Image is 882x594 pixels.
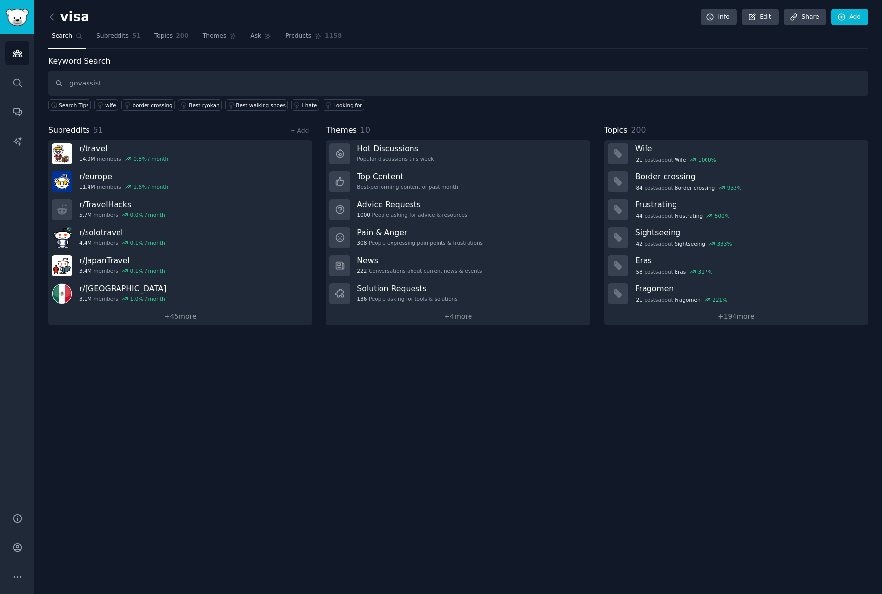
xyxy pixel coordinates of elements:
h3: Wife [635,143,861,154]
a: r/TravelHacks5.7Mmembers0.0% / month [48,196,312,224]
span: 10 [360,125,370,135]
a: r/JapanTravel3.4Mmembers0.1% / month [48,252,312,280]
span: 3.1M [79,295,92,302]
div: Popular discussions this week [357,155,434,162]
a: Ask [247,28,275,49]
span: Subreddits [48,124,90,137]
span: 51 [93,125,103,135]
h3: Eras [635,255,861,266]
span: Topics [604,124,628,137]
a: wife [94,99,118,111]
a: Subreddits51 [93,28,144,49]
span: Frustrating [675,212,703,219]
h3: Pain & Anger [357,227,483,238]
span: 1158 [325,32,342,41]
h3: r/ JapanTravel [79,255,165,266]
label: Keyword Search [48,57,110,66]
span: Themes [326,124,357,137]
span: Search Tips [59,102,89,109]
span: Eras [675,268,686,275]
a: Looking for [323,99,364,111]
div: post s about [635,267,714,276]
h2: visa [48,9,89,25]
a: + Add [290,127,309,134]
div: People asking for tools & solutions [357,295,457,302]
a: r/solotravel4.4Mmembers0.1% / month [48,224,312,252]
button: Search Tips [48,99,91,111]
h3: Sightseeing [635,227,861,238]
h3: News [357,255,482,266]
img: travel [52,143,72,164]
div: members [79,267,165,274]
img: europe [52,171,72,192]
span: Sightseeing [675,240,705,247]
span: Products [285,32,311,41]
a: News222Conversations about current news & events [326,252,590,280]
a: Advice Requests1000People asking for advice & resources [326,196,590,224]
span: 200 [176,32,189,41]
img: JapanTravel [52,255,72,276]
div: post s about [635,239,733,248]
a: r/travel14.0Mmembers0.8% / month [48,140,312,168]
span: Border crossing [675,184,715,191]
a: Sightseeing42postsaboutSightseeing333% [604,224,868,252]
a: +194more [604,308,868,325]
div: 0.1 % / month [130,239,165,246]
div: post s about [635,183,743,192]
h3: Hot Discussions [357,143,434,154]
a: Border crossing84postsaboutBorder crossing933% [604,168,868,196]
span: Fragomen [675,296,700,303]
div: 221 % [712,296,727,303]
h3: Solution Requests [357,283,457,294]
h3: r/ europe [79,171,168,182]
a: Themes [199,28,240,49]
a: border crossing [121,99,175,111]
div: Best walking shoes [236,102,286,109]
a: Best walking shoes [225,99,288,111]
a: Wife21postsaboutWife1000% [604,140,868,168]
a: Frustrating44postsaboutFrustrating500% [604,196,868,224]
div: 333 % [717,240,732,247]
div: members [79,295,166,302]
div: 0.8 % / month [133,155,168,162]
div: People expressing pain points & frustrations [357,239,483,246]
span: Themes [203,32,227,41]
div: 1.0 % / month [130,295,165,302]
a: Products1158 [282,28,345,49]
span: 58 [636,268,642,275]
a: Hot DiscussionsPopular discussions this week [326,140,590,168]
div: Best-performing content of past month [357,183,458,190]
input: Keyword search in audience [48,71,868,96]
div: 1.6 % / month [133,183,168,190]
a: Search [48,28,86,49]
span: 21 [636,296,642,303]
div: members [79,155,168,162]
div: 1000 % [698,156,716,163]
h3: Frustrating [635,199,861,210]
span: 84 [636,184,642,191]
span: 222 [357,267,367,274]
div: 0.1 % / month [130,267,165,274]
a: Best ryokan [178,99,222,111]
span: 11.4M [79,183,95,190]
div: 933 % [727,184,742,191]
div: 0.0 % / month [130,211,165,218]
span: 1000 [357,211,370,218]
a: r/[GEOGRAPHIC_DATA]3.1Mmembers1.0% / month [48,280,312,308]
h3: r/ [GEOGRAPHIC_DATA] [79,283,166,294]
h3: Top Content [357,171,458,182]
div: 317 % [698,268,713,275]
span: 42 [636,240,642,247]
span: Subreddits [96,32,129,41]
span: Search [52,32,72,41]
span: 136 [357,295,367,302]
a: Edit [742,9,779,26]
div: border crossing [132,102,172,109]
span: Topics [154,32,173,41]
a: I hate [291,99,319,111]
img: GummySearch logo [6,9,29,26]
span: 200 [631,125,646,135]
div: post s about [635,211,731,220]
h3: Advice Requests [357,199,467,210]
div: People asking for advice & resources [357,211,467,218]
